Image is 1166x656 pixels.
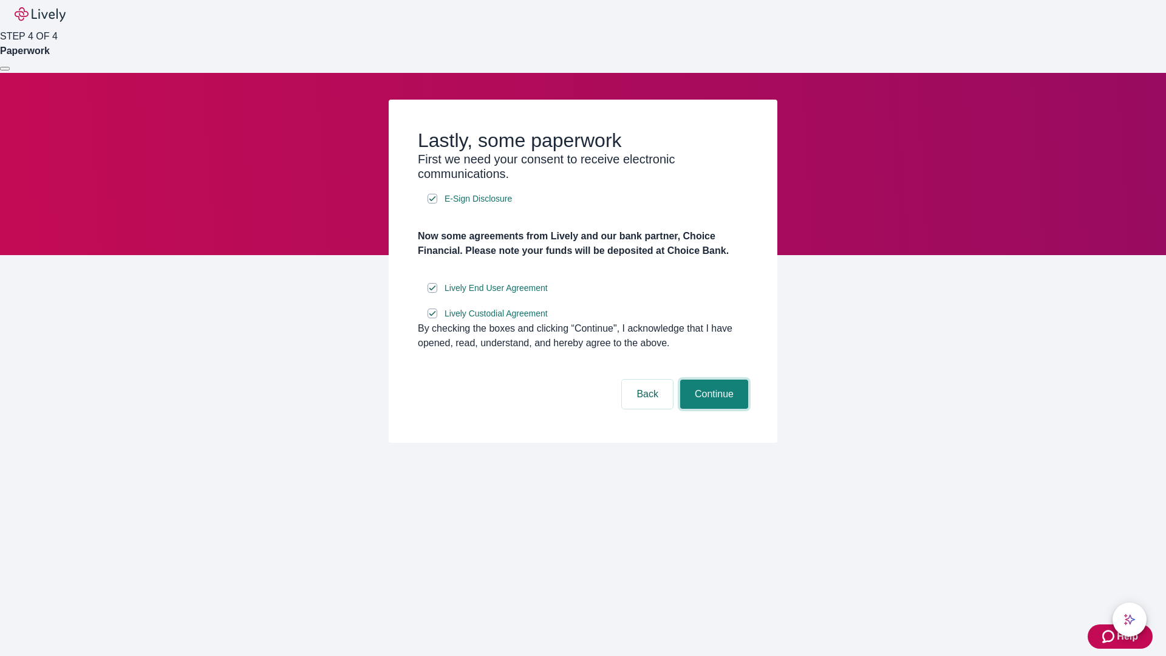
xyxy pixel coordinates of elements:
[1113,603,1147,637] button: chat
[442,306,550,321] a: e-sign disclosure document
[442,191,514,207] a: e-sign disclosure document
[622,380,673,409] button: Back
[445,193,512,205] span: E-Sign Disclosure
[418,229,748,258] h4: Now some agreements from Lively and our bank partner, Choice Financial. Please note your funds wi...
[418,321,748,350] div: By checking the boxes and clicking “Continue", I acknowledge that I have opened, read, understand...
[1088,624,1153,649] button: Zendesk support iconHelp
[418,152,748,181] h3: First we need your consent to receive electronic communications.
[445,307,548,320] span: Lively Custodial Agreement
[418,129,748,152] h2: Lastly, some paperwork
[442,281,550,296] a: e-sign disclosure document
[1102,629,1117,644] svg: Zendesk support icon
[15,7,66,22] img: Lively
[1123,613,1136,626] svg: Lively AI Assistant
[445,282,548,295] span: Lively End User Agreement
[1117,629,1138,644] span: Help
[680,380,748,409] button: Continue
